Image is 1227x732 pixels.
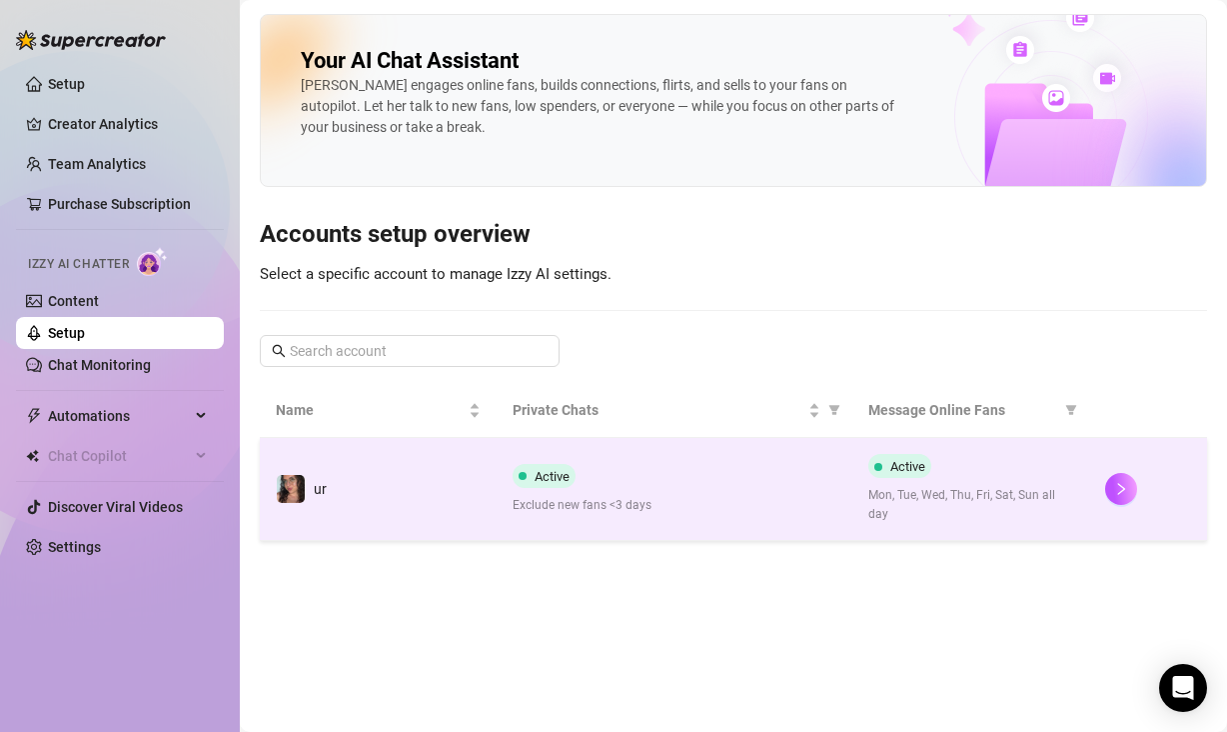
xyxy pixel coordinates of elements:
[48,499,183,515] a: Discover Viral Videos
[48,293,99,309] a: Content
[137,247,168,276] img: AI Chatter
[1159,664,1207,712] div: Open Intercom Messenger
[290,340,532,362] input: Search account
[535,469,570,484] span: Active
[28,255,129,274] span: Izzy AI Chatter
[272,344,286,358] span: search
[48,400,190,432] span: Automations
[16,30,166,50] img: logo-BBDzfeDw.svg
[868,399,1057,421] span: Message Online Fans
[301,75,900,138] div: [PERSON_NAME] engages online fans, builds connections, flirts, and sells to your fans on autopilo...
[260,219,1207,251] h3: Accounts setup overview
[48,156,146,172] a: Team Analytics
[890,459,925,474] span: Active
[1065,404,1077,416] span: filter
[1114,482,1128,496] span: right
[314,481,327,497] span: ur
[48,539,101,555] a: Settings
[48,108,208,140] a: Creator Analytics
[1061,395,1081,425] span: filter
[1105,473,1137,505] button: right
[26,449,39,463] img: Chat Copilot
[824,395,844,425] span: filter
[48,76,85,92] a: Setup
[260,265,612,283] span: Select a specific account to manage Izzy AI settings.
[48,357,151,373] a: Chat Monitoring
[48,325,85,341] a: Setup
[301,47,519,75] h2: Your AI Chat Assistant
[277,475,305,503] img: ur
[260,383,497,438] th: Name
[48,196,191,212] a: Purchase Subscription
[513,399,804,421] span: Private Chats
[828,404,840,416] span: filter
[497,383,852,438] th: Private Chats
[868,486,1073,524] span: Mon, Tue, Wed, Thu, Fri, Sat, Sun all day
[26,408,42,424] span: thunderbolt
[276,399,465,421] span: Name
[48,440,190,472] span: Chat Copilot
[513,496,836,515] span: Exclude new fans <3 days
